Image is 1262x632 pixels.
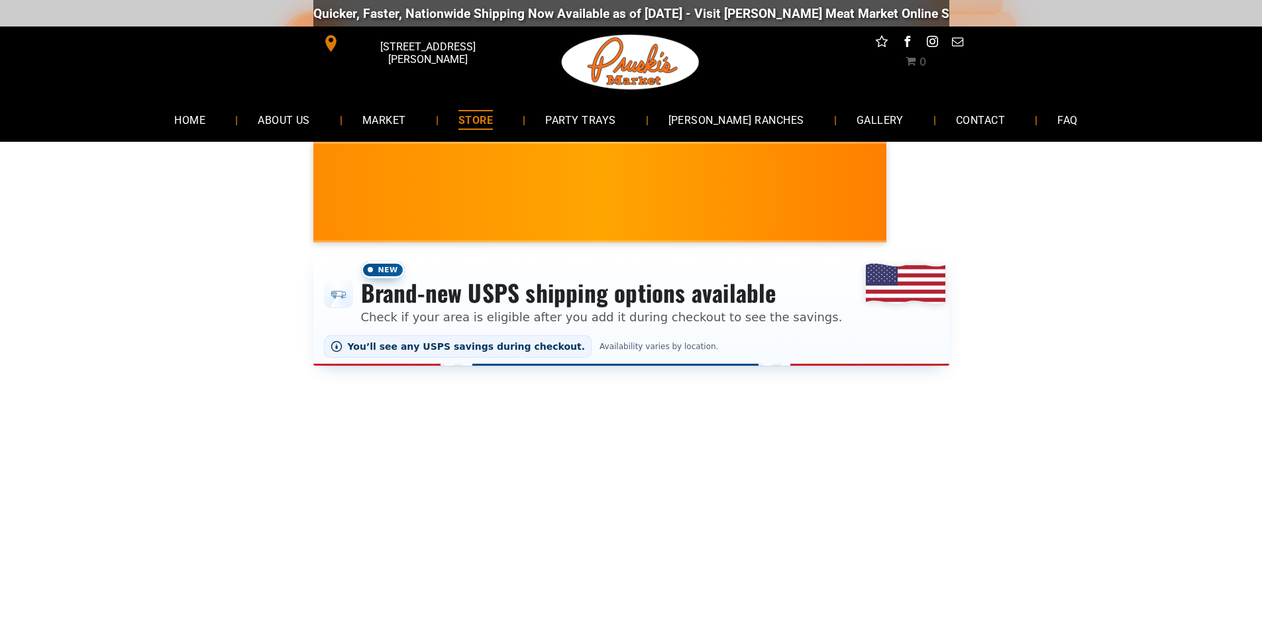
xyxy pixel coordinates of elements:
a: CONTACT [936,102,1025,137]
div: Quicker, Faster, Nationwide Shipping Now Available as of [DATE] - Visit [PERSON_NAME] Meat Market... [303,6,1106,21]
a: [PERSON_NAME] RANCHES [649,102,824,137]
a: STORE [439,102,513,137]
a: PARTY TRAYS [525,102,635,137]
span: Availability varies by location. [597,342,721,351]
a: FAQ [1037,102,1097,137]
a: instagram [923,33,941,54]
span: 0 [920,56,926,68]
a: Social network [873,33,890,54]
a: email [949,33,966,54]
a: HOME [154,102,225,137]
span: [PERSON_NAME] MARKET [873,201,1133,223]
p: Check if your area is eligible after you add it during checkout to see the savings. [361,308,843,326]
span: [STREET_ADDRESS][PERSON_NAME] [342,34,513,72]
span: You’ll see any USPS savings during checkout. [348,341,586,352]
h3: Brand-new USPS shipping options available [361,278,843,307]
img: Pruski-s+Market+HQ+Logo2-1920w.png [559,26,702,98]
a: MARKET [342,102,426,137]
a: ABOUT US [238,102,330,137]
span: New [361,262,405,278]
div: Shipping options announcement [313,253,949,366]
a: GALLERY [837,102,923,137]
a: facebook [898,33,916,54]
a: [STREET_ADDRESS][PERSON_NAME] [313,33,516,54]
